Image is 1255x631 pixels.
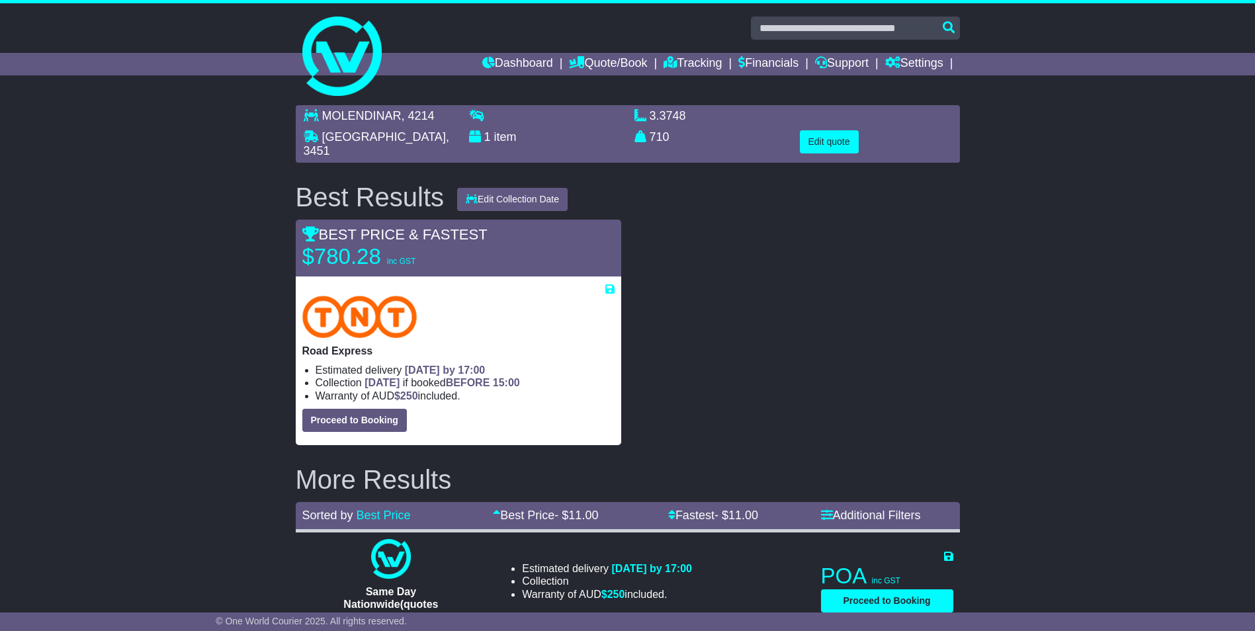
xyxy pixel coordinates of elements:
[365,377,400,388] span: [DATE]
[296,465,960,494] h2: More Results
[800,130,859,153] button: Edit quote
[302,345,615,357] p: Road Express
[493,509,598,522] a: Best Price- $11.00
[601,589,625,600] span: $
[457,188,568,211] button: Edit Collection Date
[650,130,670,144] span: 710
[738,53,799,75] a: Financials
[714,509,758,522] span: - $
[494,130,517,144] span: item
[569,53,647,75] a: Quote/Book
[365,377,519,388] span: if booked
[322,130,446,144] span: [GEOGRAPHIC_DATA]
[316,390,615,402] li: Warranty of AUD included.
[568,509,598,522] span: 11.00
[611,563,692,574] span: [DATE] by 17:00
[815,53,869,75] a: Support
[304,130,449,158] span: , 3451
[554,509,598,522] span: - $
[664,53,722,75] a: Tracking
[302,226,488,243] span: BEST PRICE & FASTEST
[316,376,615,389] li: Collection
[302,243,468,270] p: $780.28
[394,390,418,401] span: $
[821,509,921,522] a: Additional Filters
[650,109,686,122] span: 3.3748
[522,562,692,575] li: Estimated delivery
[821,563,953,589] p: POA
[668,509,758,522] a: Fastest- $11.00
[357,509,411,522] a: Best Price
[400,390,418,401] span: 250
[493,377,520,388] span: 15:00
[607,589,625,600] span: 250
[446,377,490,388] span: BEFORE
[302,296,417,338] img: TNT Domestic: Road Express
[728,509,758,522] span: 11.00
[371,539,411,579] img: One World Courier: Same Day Nationwide(quotes take 0.5-1 hour)
[302,509,353,522] span: Sorted by
[402,109,435,122] span: , 4214
[316,364,615,376] li: Estimated delivery
[872,576,900,585] span: inc GST
[522,588,692,601] li: Warranty of AUD included.
[484,130,491,144] span: 1
[216,616,407,626] span: © One World Courier 2025. All rights reserved.
[885,53,943,75] a: Settings
[302,409,407,432] button: Proceed to Booking
[405,364,486,376] span: [DATE] by 17:00
[387,257,415,266] span: inc GST
[343,586,438,622] span: Same Day Nationwide(quotes take 0.5-1 hour)
[821,589,953,612] button: Proceed to Booking
[482,53,553,75] a: Dashboard
[322,109,402,122] span: MOLENDINAR
[289,183,451,212] div: Best Results
[522,575,692,587] li: Collection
